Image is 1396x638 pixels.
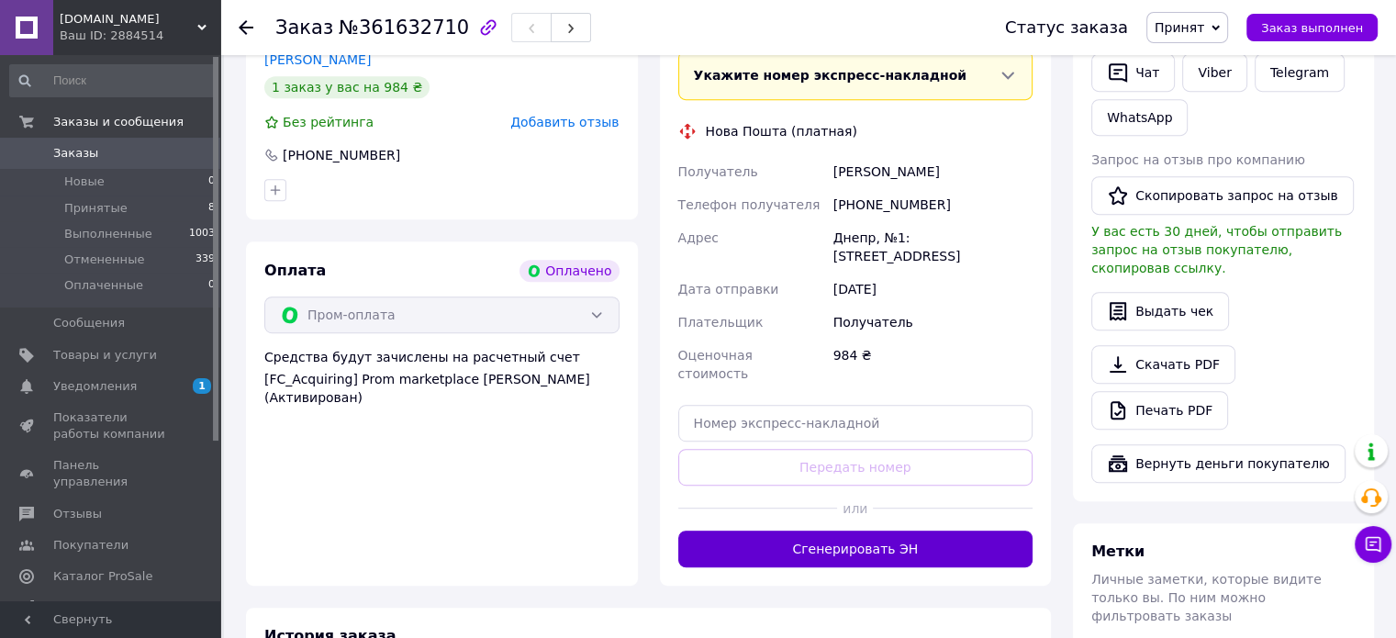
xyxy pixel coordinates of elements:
[264,370,620,407] div: [FC_Acquiring] Prom marketplace [PERSON_NAME] (Активирован)
[830,306,1036,339] div: Получатель
[281,146,402,164] div: [PHONE_NUMBER]
[678,197,821,212] span: Телефон получателя
[701,122,862,140] div: Нова Пошта (платная)
[64,277,143,294] span: Оплаченные
[53,506,102,522] span: Отзывы
[60,11,197,28] span: Tuning-best.com.ua
[1182,53,1246,92] a: Viber
[1091,391,1228,430] a: Печать PDF
[830,339,1036,390] div: 984 ₴
[239,18,253,37] div: Вернуться назад
[53,145,98,162] span: Заказы
[1091,292,1229,330] button: Выдать чек
[1246,14,1378,41] button: Заказ выполнен
[1005,18,1128,37] div: Статус заказа
[830,188,1036,221] div: [PHONE_NUMBER]
[837,499,873,518] span: или
[830,221,1036,273] div: Днепр, №1: [STREET_ADDRESS]
[9,64,217,97] input: Поиск
[1091,99,1188,136] a: WhatsApp
[1091,572,1322,623] span: Личные заметки, которые видите только вы. По ним можно фильтровать заказы
[53,537,128,554] span: Покупатели
[694,68,967,83] span: Укажите номер экспресс-накладной
[64,226,152,242] span: Выполненные
[264,262,326,279] span: Оплата
[830,155,1036,188] div: [PERSON_NAME]
[195,252,215,268] span: 339
[64,200,128,217] span: Принятые
[53,114,184,130] span: Заказы и сообщения
[339,17,469,39] span: №361632710
[678,164,758,179] span: Получатель
[678,348,753,381] span: Оценочная стоимость
[1355,526,1391,563] button: Чат с покупателем
[53,457,170,490] span: Панель управления
[264,52,371,67] a: [PERSON_NAME]
[1091,345,1235,384] a: Скачать PDF
[264,76,430,98] div: 1 заказ у вас на 984 ₴
[678,315,764,330] span: Плательщик
[64,252,144,268] span: Отмененные
[208,173,215,190] span: 0
[1155,20,1204,35] span: Принят
[53,568,152,585] span: Каталог ProSale
[283,115,374,129] span: Без рейтинга
[64,173,105,190] span: Новые
[53,378,137,395] span: Уведомления
[264,348,620,407] div: Средства будут зачислены на расчетный счет
[53,599,121,616] span: Аналитика
[1091,224,1342,275] span: У вас есть 30 дней, чтобы отправить запрос на отзыв покупателю, скопировав ссылку.
[1091,543,1145,560] span: Метки
[1091,176,1354,215] button: Скопировать запрос на отзыв
[678,531,1033,567] button: Сгенерировать ЭН
[60,28,220,44] div: Ваш ID: 2884514
[189,226,215,242] span: 1003
[519,260,619,282] div: Оплачено
[678,230,719,245] span: Адрес
[193,378,211,394] span: 1
[510,115,619,129] span: Добавить отзыв
[53,347,157,364] span: Товары и услуги
[53,409,170,442] span: Показатели работы компании
[1091,53,1175,92] button: Чат
[275,17,333,39] span: Заказ
[1091,152,1305,167] span: Запрос на отзыв про компанию
[678,405,1033,442] input: Номер экспресс-накладной
[53,315,125,331] span: Сообщения
[678,282,779,297] span: Дата отправки
[1255,53,1345,92] a: Telegram
[208,277,215,294] span: 0
[1091,444,1346,483] button: Вернуть деньги покупателю
[830,273,1036,306] div: [DATE]
[1261,21,1363,35] span: Заказ выполнен
[208,200,215,217] span: 8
